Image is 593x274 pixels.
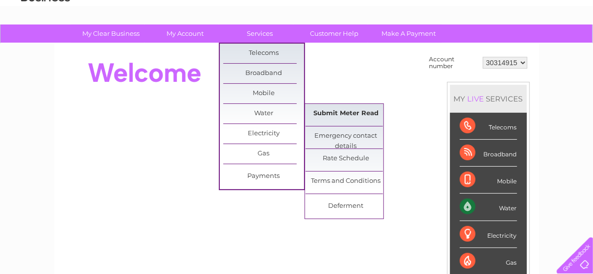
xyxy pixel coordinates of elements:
a: Gas [223,144,304,164]
a: Water [223,104,304,124]
td: Account number [427,53,480,72]
a: Terms and Conditions [306,172,386,191]
img: logo.png [21,25,71,55]
a: Mobile [223,84,304,103]
a: Customer Help [294,25,375,43]
a: Broadband [223,64,304,83]
a: Rate Schedule [306,149,386,169]
a: My Clear Business [71,25,151,43]
div: Water [460,194,517,221]
div: Clear Business is a trading name of Verastar Limited (registered in [GEOGRAPHIC_DATA] No. 3667643... [66,5,528,48]
a: Water [421,42,439,49]
a: Telecoms [223,44,304,63]
div: MY SERVICES [450,85,527,113]
a: Electricity [223,124,304,144]
a: Emergency contact details [306,126,386,146]
div: LIVE [466,94,486,103]
a: Make A Payment [368,25,449,43]
a: Blog [508,42,522,49]
a: Submit Meter Read [306,104,386,124]
div: Telecoms [460,113,517,140]
a: Payments [223,167,304,186]
a: Telecoms [473,42,502,49]
a: My Account [145,25,226,43]
div: Mobile [460,167,517,194]
div: Electricity [460,221,517,248]
a: Services [219,25,300,43]
a: Deferment [306,197,386,216]
div: Broadband [460,140,517,167]
a: 0333 014 3131 [408,5,476,17]
a: Energy [445,42,467,49]
a: Contact [528,42,552,49]
a: Log out [561,42,584,49]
